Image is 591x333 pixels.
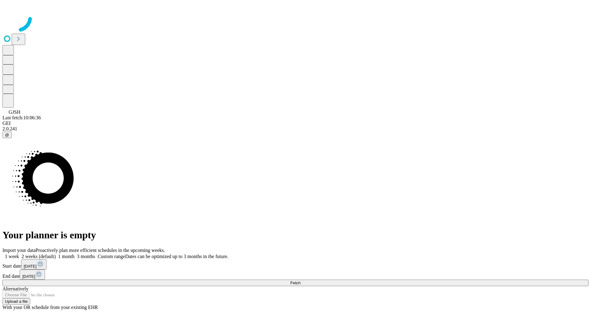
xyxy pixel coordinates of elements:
[21,259,46,269] button: [DATE]
[58,254,74,259] span: 1 month
[2,305,98,310] span: With your OR schedule from your existing EHR
[2,115,41,120] span: Last fetch: 10:06:36
[9,109,20,115] span: GJSH
[24,264,37,269] span: [DATE]
[22,254,56,259] span: 2 weeks (default)
[5,133,9,137] span: @
[290,281,300,285] span: Fetch
[77,254,95,259] span: 3 months
[2,280,589,286] button: Fetch
[2,229,589,241] h1: Your planner is empty
[2,259,589,269] div: Start date
[5,254,19,259] span: 1 week
[2,286,28,291] span: Alternatively
[2,121,589,126] div: GEI
[36,248,165,253] span: Proactively plan more efficient schedules in the upcoming weeks.
[20,269,45,280] button: [DATE]
[2,269,589,280] div: End date
[2,248,36,253] span: Import your data
[2,132,12,138] button: @
[125,254,228,259] span: Dates can be optimized up to 3 months in the future.
[22,274,35,279] span: [DATE]
[2,126,589,132] div: 2.0.241
[98,254,125,259] span: Custom range
[2,298,30,305] button: Upload a file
